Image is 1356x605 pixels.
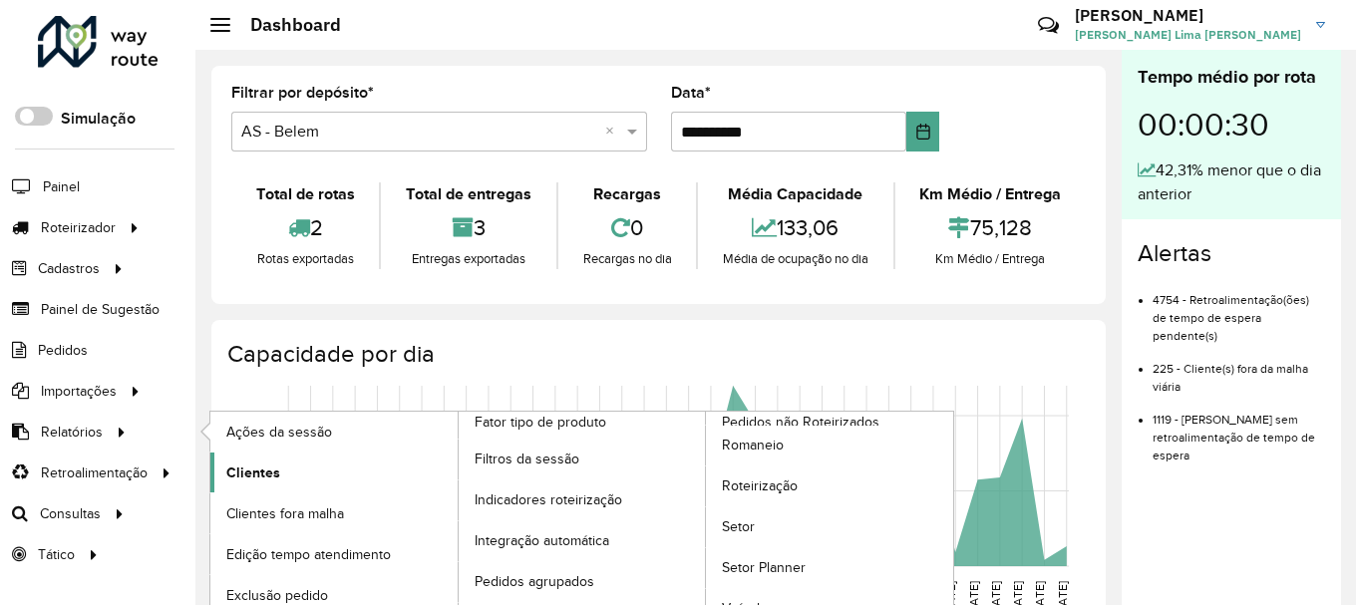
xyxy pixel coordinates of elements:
div: Entregas exportadas [386,249,550,269]
span: Retroalimentação [41,462,148,483]
a: Romaneio [706,426,953,465]
div: Média de ocupação no dia [703,249,887,269]
label: Filtrar por depósito [231,81,374,105]
span: Roteirização [722,475,798,496]
div: 42,31% menor que o dia anterior [1138,158,1325,206]
div: Km Médio / Entrega [900,182,1081,206]
h4: Capacidade por dia [227,340,1086,369]
span: Pedidos não Roteirizados [722,412,879,433]
span: Roteirizador [41,217,116,238]
a: Setor [706,507,953,547]
span: Edição tempo atendimento [226,544,391,565]
a: Edição tempo atendimento [210,534,458,574]
span: Consultas [40,503,101,524]
span: Importações [41,381,117,402]
div: 2 [236,206,374,249]
span: Integração automática [475,530,609,551]
li: 225 - Cliente(s) fora da malha viária [1153,345,1325,396]
span: Setor Planner [722,557,806,578]
button: Choose Date [906,112,939,151]
div: 0 [563,206,691,249]
div: Rotas exportadas [236,249,374,269]
span: Indicadores roteirização [475,489,622,510]
a: Pedidos agrupados [459,562,706,602]
div: Críticas? Dúvidas? Elogios? Sugestões? Entre em contato conosco! [800,6,1008,60]
span: Cadastros [38,258,100,279]
div: Recargas [563,182,691,206]
span: Painel [43,176,80,197]
span: Painel de Sugestão [41,299,160,320]
h2: Dashboard [230,14,341,36]
li: 4754 - Retroalimentação(ões) de tempo de espera pendente(s) [1153,276,1325,345]
span: Pedidos agrupados [475,571,594,592]
h3: [PERSON_NAME] [1075,6,1301,25]
span: Clientes fora malha [226,503,344,524]
div: 133,06 [703,206,887,249]
span: Tático [38,544,75,565]
span: Pedidos [38,340,88,361]
label: Simulação [61,107,136,131]
div: 3 [386,206,550,249]
a: Filtros da sessão [459,440,706,479]
a: Contato Rápido [1027,4,1070,47]
div: Tempo médio por rota [1138,64,1325,91]
a: Integração automática [459,521,706,561]
a: Indicadores roteirização [459,480,706,520]
h4: Alertas [1138,239,1325,268]
a: Setor Planner [706,548,953,588]
a: Clientes [210,453,458,492]
span: Fator tipo de produto [475,412,606,433]
a: Clientes fora malha [210,493,458,533]
span: Clientes [226,462,280,483]
div: Total de entregas [386,182,550,206]
div: Total de rotas [236,182,374,206]
span: Filtros da sessão [475,449,579,469]
div: 75,128 [900,206,1081,249]
span: Ações da sessão [226,422,332,443]
label: Data [671,81,711,105]
span: Relatórios [41,422,103,443]
div: Recargas no dia [563,249,691,269]
span: [PERSON_NAME] Lima [PERSON_NAME] [1075,26,1301,44]
a: Ações da sessão [210,412,458,452]
div: 00:00:30 [1138,91,1325,158]
span: Clear all [605,120,622,144]
a: Roteirização [706,466,953,506]
span: Romaneio [722,435,784,455]
text: 2,000 [241,409,272,422]
div: Média Capacidade [703,182,887,206]
span: Setor [722,516,755,537]
li: 1119 - [PERSON_NAME] sem retroalimentação de tempo de espera [1153,396,1325,464]
div: Km Médio / Entrega [900,249,1081,269]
